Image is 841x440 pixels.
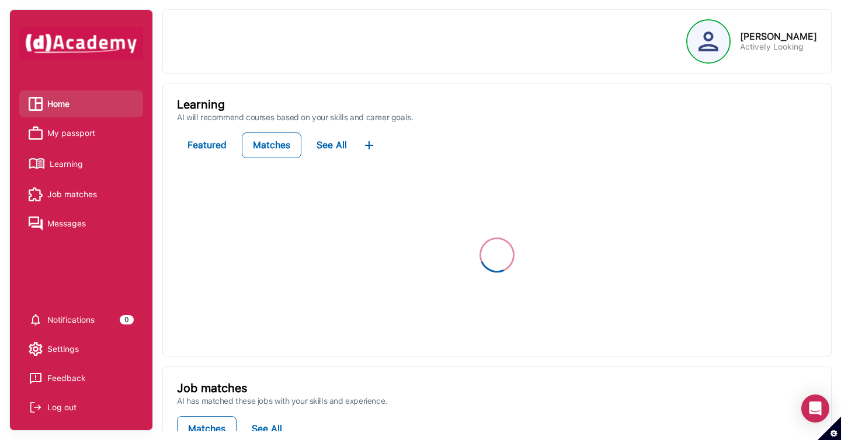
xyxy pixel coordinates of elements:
img: ... [362,138,376,152]
a: Learning iconLearning [29,153,134,174]
div: Feedback [47,369,86,387]
img: setting [29,313,43,327]
span: Job matches [47,186,97,203]
span: Messages [47,215,86,232]
button: See All [306,132,357,158]
p: AI will recommend courses based on your skills and career goals. [177,111,817,123]
div: See All [317,137,347,153]
img: Log out [29,400,43,414]
div: [PERSON_NAME] [740,31,817,42]
img: feedback [29,371,43,385]
a: Home iconHome [29,95,134,113]
div: Open Intercom Messenger [801,394,829,422]
span: My passport [47,124,95,142]
button: Set cookie preferences [818,417,841,440]
div: 0 [120,315,134,324]
p: Job matches [177,381,817,395]
a: Job matches iconJob matches [29,186,134,203]
span: Learning [50,155,83,173]
img: Home icon [29,97,43,111]
p: Learning [177,97,817,111]
img: Learning icon [29,153,45,174]
span: Notifications [47,311,95,329]
button: Featured [177,132,237,158]
div: Log out [47,399,77,416]
div: Featured [187,137,227,153]
a: Messages iconMessages [29,215,134,232]
p: AI has matched these jobs with your skills and experience. [177,395,817,407]
span: Settings [47,340,79,358]
span: Home [47,95,69,113]
img: Job matches icon [29,187,43,201]
div: Matches [253,137,290,153]
img: dAcademy [19,27,143,60]
img: Messages icon [29,216,43,231]
div: See All [252,421,282,437]
a: My passport iconMy passport [29,124,134,142]
button: Matches [242,132,301,158]
div: Matches [188,421,225,437]
p: Actively Looking [740,42,817,52]
div: oval-loading [479,238,515,273]
img: Profile [698,32,718,51]
img: My passport icon [29,126,43,140]
a: Feedback [29,369,134,387]
img: setting [29,342,43,356]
